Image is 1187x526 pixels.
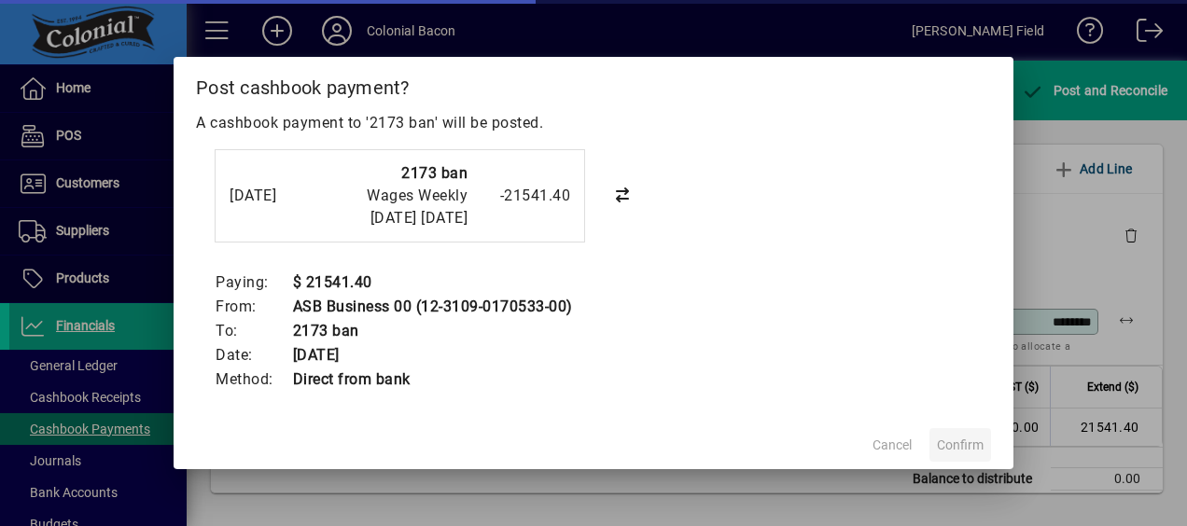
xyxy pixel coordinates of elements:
td: To: [215,319,292,343]
td: [DATE] [292,343,573,367]
td: Method: [215,367,292,392]
td: Direct from bank [292,367,573,392]
strong: 2173 ban [401,164,468,182]
h2: Post cashbook payment? [174,57,1013,111]
div: [DATE] [230,185,304,207]
td: $ 21541.40 [292,270,573,295]
td: ASB Business 00 (12-3109-0170533-00) [292,295,573,319]
td: Date: [215,343,292,367]
span: Wages Weekly [DATE] [DATE] [367,187,468,227]
p: A cashbook payment to '2173 ban' will be posted. [196,112,991,134]
td: Paying: [215,270,292,295]
div: -21541.40 [477,185,570,207]
td: From: [215,295,292,319]
td: 2173 ban [292,319,573,343]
